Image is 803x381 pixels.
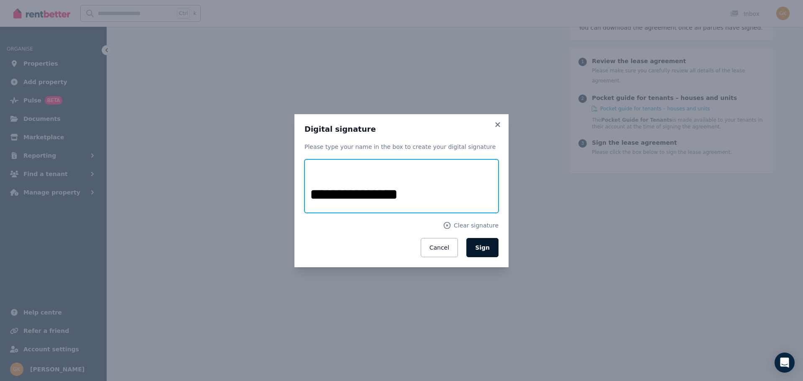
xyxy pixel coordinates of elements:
[475,244,490,251] span: Sign
[304,143,499,151] p: Please type your name in the box to create your digital signature
[454,221,499,230] span: Clear signature
[421,238,458,257] button: Cancel
[304,124,499,134] h3: Digital signature
[775,353,795,373] div: Open Intercom Messenger
[466,238,499,257] button: Sign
